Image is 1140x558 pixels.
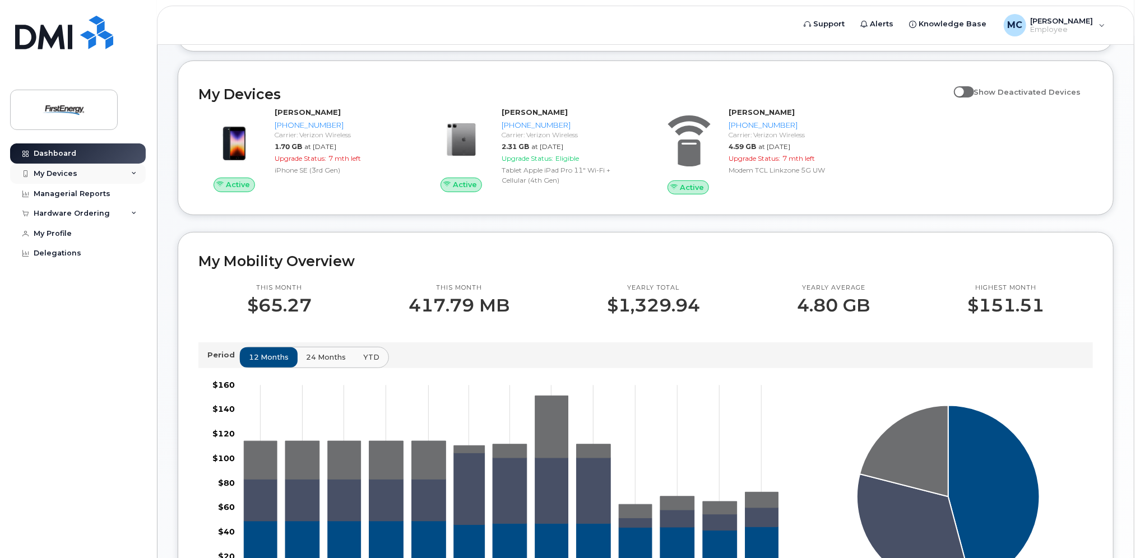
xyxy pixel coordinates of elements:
[218,502,235,512] tspan: $60
[212,453,235,463] tspan: $100
[207,113,261,166] img: image20231002-3703462-1angbar.jpeg
[306,352,346,362] span: 24 months
[607,283,700,292] p: Yearly total
[502,120,634,131] div: [PHONE_NUMBER]
[652,107,866,194] a: Active[PERSON_NAME][PHONE_NUMBER]Carrier: Verizon Wireless4.59 GBat [DATE]Upgrade Status:7 mth le...
[212,379,235,389] tspan: $160
[1007,18,1022,32] span: MC
[207,350,239,360] p: Period
[275,154,326,162] span: Upgrade Status:
[198,253,1093,269] h2: My Mobility Overview
[409,283,509,292] p: This month
[244,396,778,518] g: 330-571-5541
[247,283,312,292] p: This month
[729,130,861,139] div: Carrier: Verizon Wireless
[729,142,756,151] span: 4.59 GB
[247,295,312,315] p: $65.27
[729,154,780,162] span: Upgrade Status:
[212,429,235,439] tspan: $120
[275,130,407,139] div: Carrier: Verizon Wireless
[502,154,553,162] span: Upgrade Status:
[967,283,1044,292] p: Highest month
[275,120,407,131] div: [PHONE_NUMBER]
[758,142,790,151] span: at [DATE]
[409,295,509,315] p: 417.79 MB
[814,18,845,30] span: Support
[967,295,1044,315] p: $151.51
[954,81,963,90] input: Show Deactivated Devices
[212,404,235,414] tspan: $140
[796,13,853,35] a: Support
[434,113,488,166] img: image20231002-3703462-7tm9rn.jpeg
[607,295,700,315] p: $1,329.94
[1031,25,1093,34] span: Employee
[502,142,529,151] span: 2.31 GB
[729,108,795,117] strong: [PERSON_NAME]
[425,107,639,192] a: Active[PERSON_NAME][PHONE_NUMBER]Carrier: Verizon Wireless2.31 GBat [DATE]Upgrade Status:Eligible...
[275,165,407,175] div: iPhone SE (3rd Gen)
[502,108,568,117] strong: [PERSON_NAME]
[304,142,336,151] span: at [DATE]
[902,13,995,35] a: Knowledge Base
[680,182,704,193] span: Active
[198,86,948,103] h2: My Devices
[226,179,250,190] span: Active
[798,283,870,292] p: Yearly average
[218,477,235,487] tspan: $80
[996,14,1113,36] div: Malick, Christopher
[1031,16,1093,25] span: [PERSON_NAME]
[218,527,235,537] tspan: $40
[919,18,987,30] span: Knowledge Base
[555,154,579,162] span: Eligible
[870,18,894,30] span: Alerts
[244,453,778,530] g: 330-608-4904
[974,87,1081,96] span: Show Deactivated Devices
[275,142,302,151] span: 1.70 GB
[453,179,477,190] span: Active
[198,107,412,192] a: Active[PERSON_NAME][PHONE_NUMBER]Carrier: Verizon Wireless1.70 GBat [DATE]Upgrade Status:7 mth le...
[502,165,634,184] div: Tablet Apple iPad Pro 11" Wi-Fi + Cellular (4th Gen)
[729,120,861,131] div: [PHONE_NUMBER]
[798,295,870,315] p: 4.80 GB
[328,154,361,162] span: 7 mth left
[531,142,563,151] span: at [DATE]
[502,130,634,139] div: Carrier: Verizon Wireless
[363,352,379,362] span: YTD
[729,165,861,175] div: Modem TCL Linkzone 5G UW
[853,13,902,35] a: Alerts
[782,154,815,162] span: 7 mth left
[275,108,341,117] strong: [PERSON_NAME]
[1091,509,1132,550] iframe: Messenger Launcher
